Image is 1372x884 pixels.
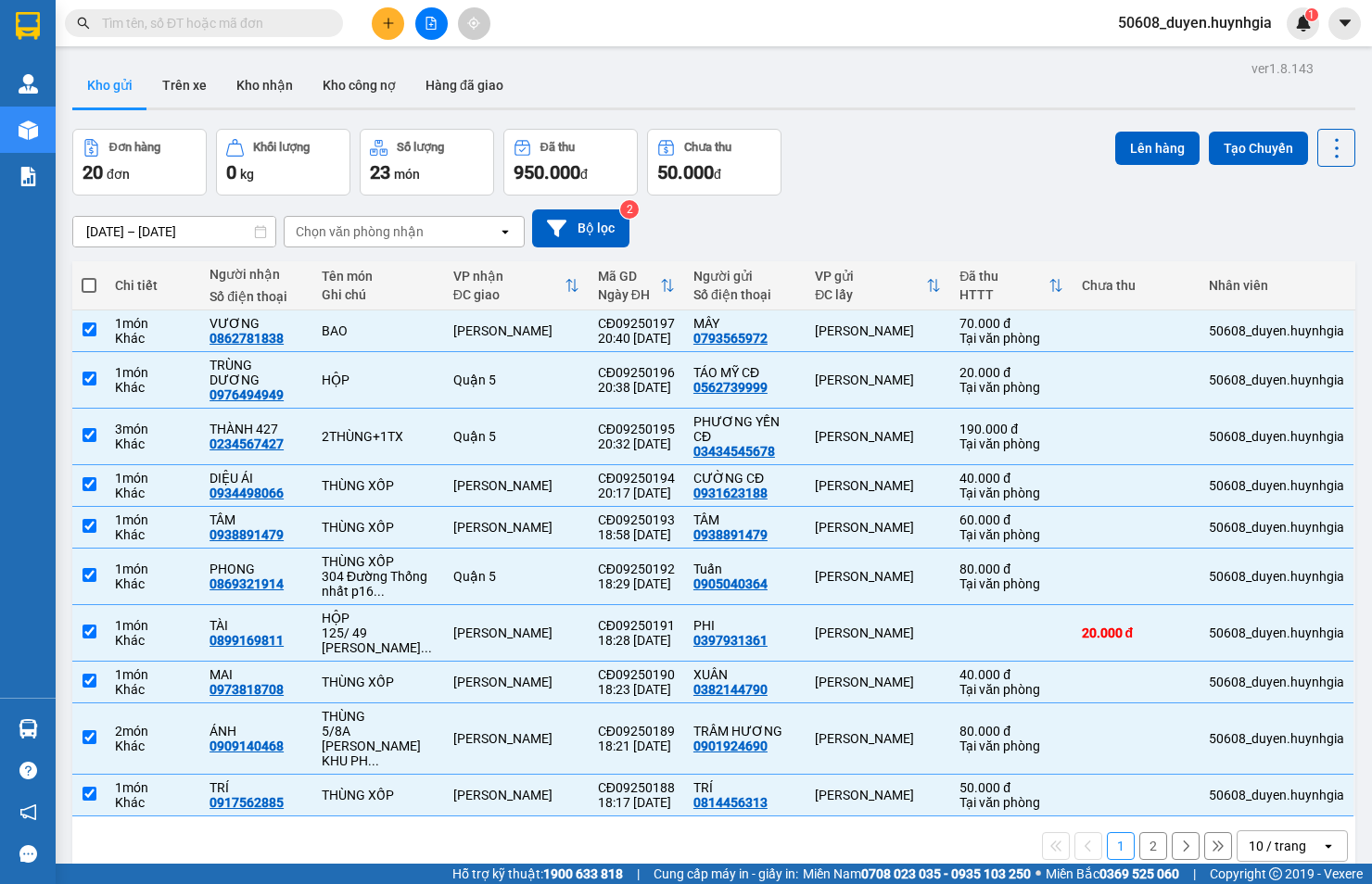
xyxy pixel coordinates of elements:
[693,316,796,331] div: MÂY
[1035,870,1041,878] span: ⚪️
[1209,788,1344,802] div: 50608_duyen.huynhgia
[1193,864,1196,884] span: |
[1209,675,1344,689] div: 50608_duyen.huynhgia
[147,63,222,107] button: Trên xe
[693,287,796,302] div: Số điện thoại
[1295,15,1312,32] img: icon-new-feature
[115,512,191,527] div: 1 món
[210,289,303,304] div: Số điện thoại
[210,471,303,486] div: DIỆU ÁI
[815,269,926,284] div: VP gửi
[637,864,640,884] span: |
[815,569,941,584] div: [PERSON_NAME]
[210,436,284,451] div: 0234567427
[322,520,435,535] div: THÙNG XỐP
[693,739,768,753] div: 0901924690
[589,261,684,310] th: Toggle SortBy
[959,436,1062,451] div: Tại văn phòng
[322,554,435,569] div: THÙNG XỐP
[453,520,579,535] div: [PERSON_NAME]
[14,119,70,138] span: Đã thu :
[115,780,191,795] div: 1 món
[693,471,796,486] div: CƯỜNG CĐ
[115,795,191,810] div: Khác
[374,584,385,599] span: ...
[19,762,37,779] span: question-circle
[421,640,432,655] span: ...
[598,667,675,682] div: CĐ09250190
[959,486,1062,500] div: Tại văn phòng
[210,795,284,810] div: 0917562885
[210,316,303,331] div: VƯƠNG
[77,17,90,30] span: search
[453,625,579,640] div: [PERSON_NAME]
[598,682,675,697] div: 18:23 [DATE]
[453,731,579,746] div: [PERSON_NAME]
[1139,832,1167,860] button: 2
[73,217,275,246] input: Select a date range.
[950,261,1072,310] th: Toggle SortBy
[543,866,623,881] strong: 1900 633 818
[216,129,350,196] button: Khối lượng0kg
[453,569,579,584] div: Quận 5
[620,200,639,219] sup: 2
[693,633,768,648] div: 0397931361
[177,16,325,57] div: [PERSON_NAME]
[959,380,1062,395] div: Tại văn phòng
[598,287,660,302] div: Ngày ĐH
[115,278,191,293] div: Chi tiết
[210,331,284,346] div: 0862781838
[815,373,941,387] div: [PERSON_NAME]
[322,724,435,768] div: 5/8A NGUYỄN VĂN NI KHU PHỐ 6 TÂN AN HỘI CỦ CHI
[959,562,1062,576] div: 80.000 đ
[1251,58,1314,79] div: ver 1.8.143
[657,161,714,183] span: 50.000
[959,331,1062,346] div: Tại văn phòng
[693,444,775,459] div: 03434545678
[16,16,44,35] span: Gửi:
[210,512,303,527] div: TÂM
[322,611,435,625] div: HỘP
[598,512,675,527] div: CĐ09250193
[959,682,1062,697] div: Tại văn phòng
[540,141,575,154] div: Đã thu
[453,675,579,689] div: [PERSON_NAME]
[598,316,675,331] div: CĐ09250197
[115,724,191,739] div: 2 món
[453,478,579,493] div: [PERSON_NAME]
[453,429,579,444] div: Quận 5
[959,667,1062,682] div: 40.000 đ
[19,803,37,821] span: notification
[861,866,1031,881] strong: 0708 023 035 - 0935 103 250
[240,167,254,182] span: kg
[210,682,284,697] div: 0973818708
[19,167,38,186] img: solution-icon
[598,562,675,576] div: CĐ09250192
[959,739,1062,753] div: Tại văn phòng
[598,486,675,500] div: 20:17 [DATE]
[693,486,768,500] div: 0931623188
[253,141,310,154] div: Khối lượng
[14,117,167,139] div: 70.000
[959,527,1062,542] div: Tại văn phòng
[1099,866,1179,881] strong: 0369 525 060
[598,724,675,739] div: CĐ09250189
[714,167,721,182] span: đ
[19,845,37,863] span: message
[1209,569,1344,584] div: 50608_duyen.huynhgia
[115,331,191,346] div: Khác
[452,864,623,884] span: Hỗ trợ kỹ thuật:
[693,269,796,284] div: Người gửi
[425,17,438,30] span: file-add
[1321,839,1336,853] svg: open
[322,323,435,338] div: BAO
[959,780,1062,795] div: 50.000 đ
[598,795,675,810] div: 18:17 [DATE]
[598,436,675,451] div: 20:32 [DATE]
[1249,837,1306,855] div: 10 / trang
[210,267,303,282] div: Người nhận
[532,209,629,247] button: Bộ lọc
[693,795,768,810] div: 0814456313
[959,724,1062,739] div: 80.000 đ
[598,269,660,284] div: Mã GD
